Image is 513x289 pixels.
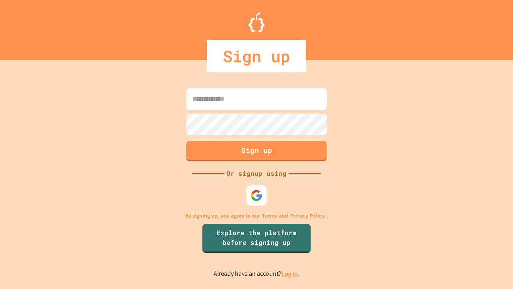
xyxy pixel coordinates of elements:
[214,269,300,279] p: Already have an account?
[224,169,289,178] div: Or signup using
[248,12,265,32] img: Logo.svg
[262,212,277,220] a: Terms
[290,212,325,220] a: Privacy Policy
[202,224,311,253] a: Explore the platform before signing up
[185,212,328,220] p: By signing up, you agree to our and .
[281,270,300,278] a: Log in.
[250,189,263,201] img: google-icon.svg
[186,141,327,161] button: Sign up
[207,40,306,72] div: Sign up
